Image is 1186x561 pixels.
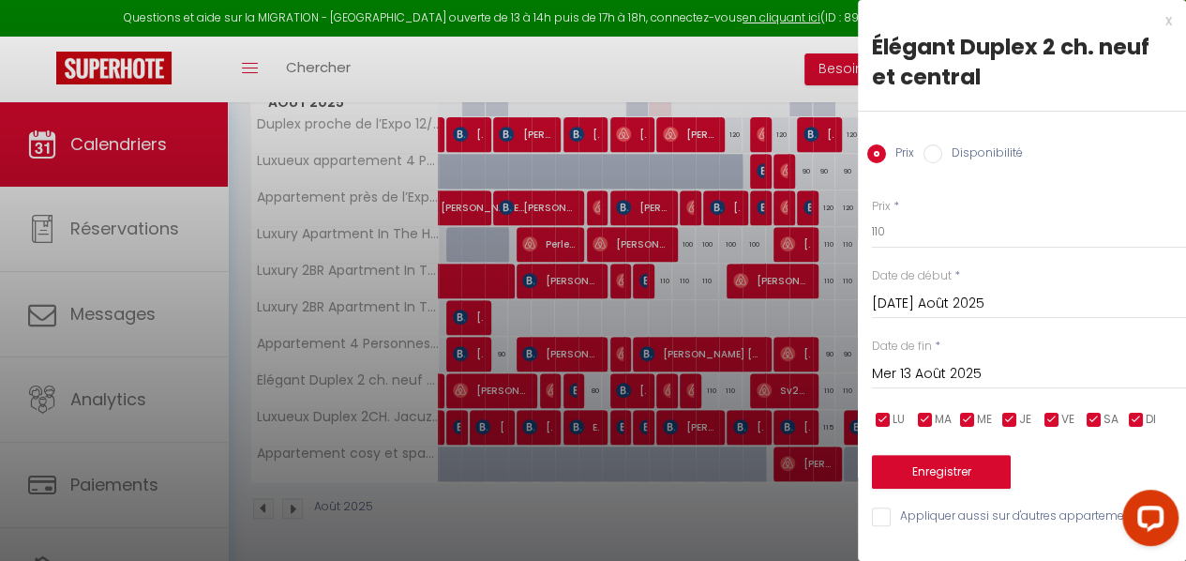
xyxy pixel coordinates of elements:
div: x [858,9,1172,32]
label: Date de début [872,267,952,285]
span: JE [1019,411,1031,429]
div: Élégant Duplex 2 ch. neuf et central [872,32,1172,92]
span: MA [935,411,952,429]
span: LU [893,411,905,429]
iframe: LiveChat chat widget [1107,482,1186,561]
label: Disponibilité [942,144,1023,165]
span: SA [1103,411,1118,429]
button: Enregistrer [872,455,1011,489]
label: Prix [886,144,914,165]
span: VE [1061,411,1074,429]
span: DI [1146,411,1156,429]
label: Prix [872,198,891,216]
span: ME [977,411,992,429]
label: Date de fin [872,338,932,356]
